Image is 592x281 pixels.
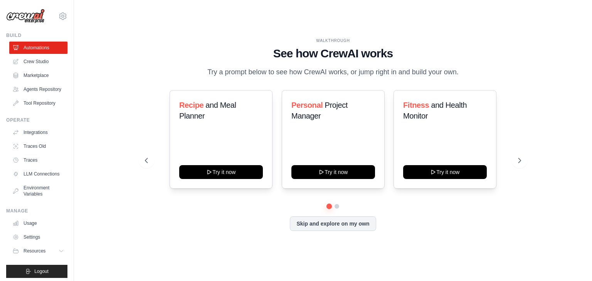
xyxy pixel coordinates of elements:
a: Integrations [9,126,67,139]
button: Try it now [179,165,263,179]
span: Personal [291,101,323,109]
a: Traces [9,154,67,166]
button: Logout [6,265,67,278]
span: Logout [34,268,49,274]
span: Project Manager [291,101,348,120]
a: Automations [9,42,67,54]
button: Try it now [291,165,375,179]
a: Usage [9,217,67,229]
div: WALKTHROUGH [145,38,521,43]
span: Recipe [179,101,203,109]
a: Environment Variables [9,182,67,200]
a: Tool Repository [9,97,67,109]
div: Build [6,32,67,38]
a: Marketplace [9,69,67,82]
a: LLM Connections [9,168,67,180]
span: Fitness [403,101,429,109]
button: Try it now [403,165,487,179]
a: Settings [9,231,67,243]
div: Operate [6,117,67,123]
button: Skip and explore on my own [290,216,376,231]
button: Resources [9,245,67,257]
span: and Health Monitor [403,101,467,120]
span: Resources [24,248,45,254]
div: Manage [6,208,67,214]
a: Agents Repository [9,83,67,95]
a: Traces Old [9,140,67,152]
h1: See how CrewAI works [145,47,521,60]
span: and Meal Planner [179,101,236,120]
a: Crew Studio [9,55,67,68]
img: Logo [6,9,45,23]
p: Try a prompt below to see how CrewAI works, or jump right in and build your own. [203,67,462,78]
